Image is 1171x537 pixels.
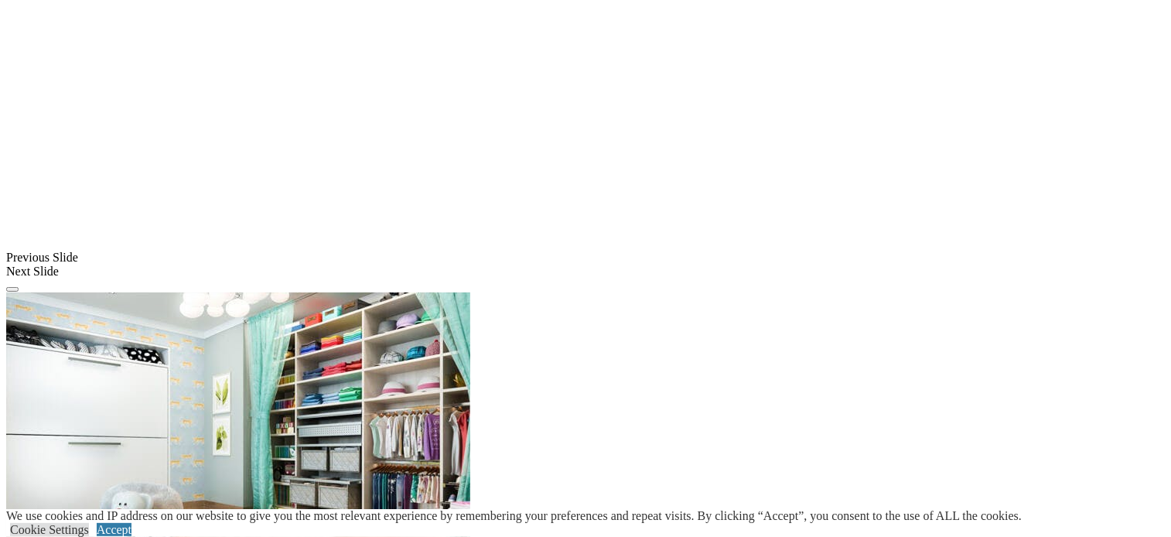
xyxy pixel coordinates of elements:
[6,251,1165,265] div: Previous Slide
[6,287,19,292] button: Click here to pause slide show
[97,523,131,536] a: Accept
[6,509,1022,523] div: We use cookies and IP address on our website to give you the most relevant experience by remember...
[10,523,89,536] a: Cookie Settings
[6,265,1165,279] div: Next Slide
